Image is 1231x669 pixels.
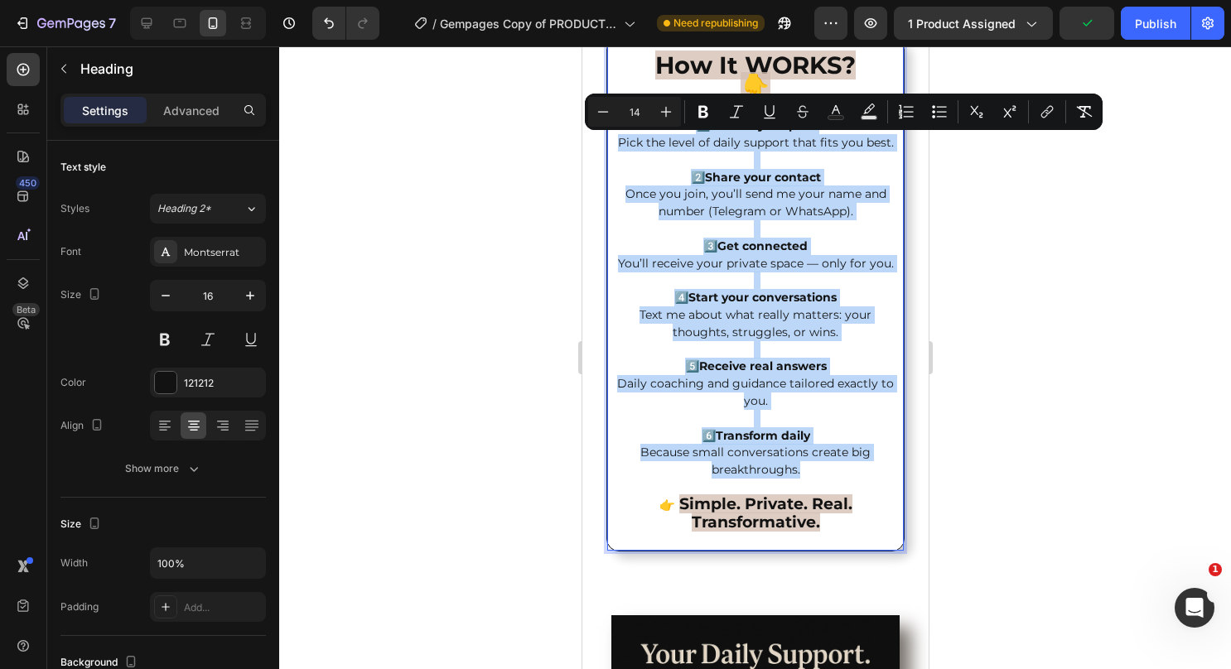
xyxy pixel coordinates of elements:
span: Daily coaching and guidance tailored exactly to you. [35,330,311,362]
div: 121212 [184,376,262,391]
span: Because small conversations create big breakthroughs. [58,398,288,431]
span: 1️⃣ [113,71,234,86]
button: 1 product assigned [894,7,1053,40]
div: Text style [60,160,106,175]
strong: Get connected [135,192,225,207]
p: Heading [80,59,259,79]
span: Need republishing [673,16,758,31]
div: Beta [12,303,40,316]
div: Editor contextual toolbar [585,94,1103,130]
span: Once you join, you’ll send me your name and number (Telegram or WhatsApp). [43,140,304,172]
input: Auto [151,548,265,578]
span: You’ll receive your private space — only for you. [36,209,311,224]
strong: Simple. Private. Real. Transformative. [97,448,270,485]
div: Font [60,244,81,259]
div: Padding [60,599,99,614]
span: Heading 2* [157,201,211,216]
div: Publish [1135,15,1176,32]
div: Undo/Redo [312,7,379,40]
button: Show more [60,454,266,484]
strong: Start your conversations [106,243,254,258]
div: Size [60,284,104,306]
strong: Transform daily [133,382,228,397]
div: Show more [125,460,202,477]
span: 1 product assigned [908,15,1016,32]
div: 450 [16,176,40,190]
strong: Share your contact [123,123,239,138]
span: 5️⃣ [103,312,244,327]
span: / [432,15,437,32]
div: Montserrat [184,245,262,260]
div: Width [60,556,88,570]
span: 1 [1209,563,1222,576]
strong: How It WORKS? [73,4,273,33]
div: Add... [184,600,262,615]
span: 👉 [77,450,93,466]
span: Pick the level of daily support that fits you best. [36,89,311,103]
div: Styles [60,201,89,216]
span: 2️⃣ [109,123,239,138]
div: Align [60,415,107,437]
iframe: Intercom live chat [1175,588,1214,628]
button: 7 [7,7,123,40]
strong: 👇 [158,26,188,55]
div: Color [60,375,86,390]
span: Gempages Copy of PRODUCT - MEMBERSHIP [440,15,617,32]
span: 4️⃣ [92,243,254,258]
button: Heading 2* [150,194,266,224]
strong: Choose your plan [128,71,234,86]
p: 7 [109,13,116,33]
button: Publish [1121,7,1190,40]
strong: Receive real answers [117,312,244,327]
p: Settings [82,102,128,119]
iframe: Design area [582,46,929,669]
div: Size [60,513,104,536]
p: Advanced [163,102,220,119]
span: 6️⃣ [119,382,228,397]
span: Text me about what really matters: your thoughts, struggles, or wins. [57,261,289,293]
span: 3️⃣ [121,192,225,207]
